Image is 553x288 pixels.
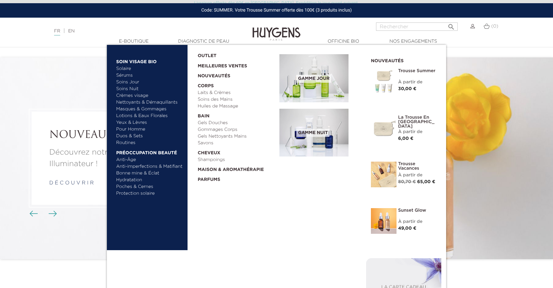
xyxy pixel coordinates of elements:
div: À partir de [398,79,437,86]
a: E-Boutique [102,38,166,45]
a: Crèmes visage [116,92,183,99]
button:  [445,21,457,29]
div: À partir de [398,218,437,225]
img: routine_jour_banner.jpg [279,54,349,102]
a: Poches & Cernes [116,183,183,190]
a: Anti-Âge [116,157,183,163]
span: 6,00 € [398,136,413,141]
a: Bonne mine & Éclat [116,170,183,177]
a: Meilleures Ventes [198,59,269,70]
a: Protection solaire [116,190,183,197]
img: routine_nuit_banner.jpg [279,109,349,157]
a: Cheveux [198,147,275,157]
a: FR [54,29,60,36]
a: Duos & Sets [116,133,183,140]
a: Gommages Corps [198,126,275,133]
a: La Trousse en [GEOGRAPHIC_DATA] [398,115,437,129]
a: Savons [198,140,275,147]
img: La Trousse vacances [371,162,397,187]
a: Masques & Gommages [116,106,183,113]
a: Huiles de Massage [198,103,275,110]
a: Routines [116,140,183,146]
span: 49,00 € [398,226,416,231]
a: Préoccupation beauté [116,146,183,157]
a: Soins Nuit [116,86,177,92]
a: Trousse Vacances [398,162,437,171]
img: Sunset glow- un teint éclatant [371,208,397,234]
a: Shampoings [198,157,275,163]
a: Yeux & Lèvres [116,119,183,126]
div: À partir de [398,172,437,179]
a: Lotions & Eaux Florales [116,113,183,119]
a: Nettoyants & Démaquillants [116,99,183,106]
span: Gamme nuit [296,129,329,137]
a: Solaire [116,65,183,72]
img: Huygens [252,17,301,42]
a: OUTLET [198,49,269,59]
a: Soins Jour [116,79,183,86]
a: Nos engagements [381,38,445,45]
a: Bain [198,110,275,120]
img: Trousse Summer [371,69,397,94]
a: Trousse Summer [398,69,437,73]
img: La Trousse en Coton [371,115,397,141]
div: | [51,27,226,35]
div: Boutons du carrousel [32,209,53,219]
span: 30,00 € [398,87,416,91]
a: Gamme jour [279,54,361,102]
a: Soin Visage Bio [116,55,183,65]
span: 80,70 € [398,180,416,184]
a: Laits & Crèmes [198,89,275,96]
a: Sérums [116,72,183,79]
span: (0) [491,24,498,29]
a: Gels Douches [198,120,275,126]
a: Gamme nuit [279,109,361,157]
a: Gels Nettoyants Mains [198,133,275,140]
a: Nouveautés [198,70,275,80]
a: Découvrez notre Élixir Perfecteur Illuminateur ! [49,147,184,170]
a: Sunset Glow [398,208,437,213]
h2: Nouveautés [371,56,437,64]
i:  [447,21,455,29]
a: Anti-imperfections & Matifiant [116,163,183,170]
span: 65,00 € [417,180,436,184]
a: Corps [198,80,275,89]
a: NOUVEAU ! [49,130,184,142]
a: EN [68,29,75,33]
a: Maison & Aromathérapie [198,163,275,173]
input: Rechercher [376,22,458,31]
a: Officine Bio [311,38,375,45]
a: Diagnostic de peau [172,38,236,45]
a: d é c o u v r i r [49,181,94,186]
a: Parfums [198,173,275,183]
div: À partir de [398,129,437,135]
a: Pour Homme [116,126,183,133]
a: Soins des Mains [198,96,275,103]
span: Gamme jour [296,75,331,83]
a: Hydratation [116,177,183,183]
